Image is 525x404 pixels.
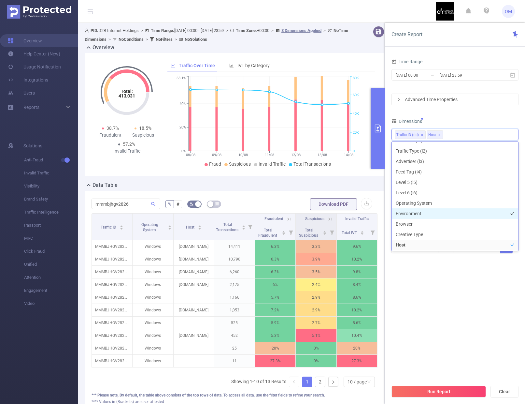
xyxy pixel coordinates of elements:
li: 2 [315,377,325,387]
li: Feed Tag (l4) [392,167,518,177]
i: icon: caret-down [120,227,123,229]
p: 8.6% [337,291,377,304]
p: 1,053 [214,304,255,316]
b: No Filters [156,37,173,42]
span: Invalid Traffic [24,167,78,180]
p: MMMBJHGV2826_82005 [92,253,132,265]
div: Sort [360,230,364,234]
p: 2.9% [296,304,336,316]
a: 2 [315,377,325,387]
div: Host [428,131,436,139]
li: Showing 1-10 of 13 Results [231,377,286,387]
i: icon: left [292,380,296,384]
tspan: 0% [181,149,186,153]
span: Total Suspicious [299,228,319,238]
i: icon: check [510,201,514,205]
tspan: 11/08 [265,153,274,157]
i: icon: right [397,97,401,101]
b: No Conditions [119,37,144,42]
tspan: 40% [179,102,186,106]
p: Windows [133,342,173,354]
b: PID: [91,28,98,33]
p: 2.4% [296,278,336,291]
span: Visibility [24,180,78,193]
span: Total Fraudulent [258,228,278,238]
p: 6.3% [255,266,295,278]
span: Anti-Fraud [24,154,78,167]
span: Fraudulent [264,217,283,221]
p: MMMBJHGV2826_82004 [92,317,132,329]
p: 20% [255,342,295,354]
p: 3.5% [296,266,336,278]
span: Traffic Intelligence [24,206,78,219]
span: Host [186,225,195,230]
a: Overview [8,34,42,47]
p: [DOMAIN_NAME] [174,266,214,278]
div: Sort [282,230,286,234]
p: 2,175 [214,278,255,291]
button: Run Report [391,386,486,397]
b: No Solutions [185,37,207,42]
p: Windows [133,253,173,265]
span: 18.5% [139,126,151,131]
span: Invalid Traffic [259,161,286,167]
span: > [224,28,230,33]
p: [DOMAIN_NAME] [174,278,214,291]
i: icon: close [420,133,424,137]
div: Sort [168,224,172,228]
p: 6.3% [255,253,295,265]
div: Invalid Traffic [110,148,143,155]
div: *** Please note, By default, the table above consists of the top rows of data. To access all data... [92,392,377,398]
i: icon: check [510,180,514,184]
span: > [173,37,179,42]
span: Total IVT [342,231,358,235]
li: App [392,250,518,261]
i: icon: check [510,159,514,163]
i: icon: caret-up [198,224,201,226]
p: 10.2% [337,304,377,316]
p: 10,790 [214,253,255,265]
li: Operating System [392,198,518,208]
a: Users [8,86,35,99]
p: 2.7% [296,317,336,329]
p: MMMBJHGV2826_82005 [92,304,132,316]
div: Traffic ID (tid) [396,131,419,139]
p: Windows [133,278,173,291]
p: 10.4% [337,329,377,342]
i: icon: caret-down [242,227,245,229]
i: icon: caret-down [198,227,201,229]
p: 11 [214,355,255,367]
span: Traffic Over Time [179,63,215,68]
span: 57.2% [123,142,135,147]
p: MMMBJHGV2826_82003 [92,355,132,367]
p: 1,166 [214,291,255,304]
span: Create Report [391,31,422,37]
span: MRC [24,232,78,245]
tspan: 413,031 [119,93,135,98]
i: icon: caret-up [120,224,123,226]
i: icon: caret-up [323,230,326,232]
span: Brand Safety [24,193,78,206]
p: MMMBJHGV2826_82005 [92,342,132,354]
tspan: 60K [353,93,359,97]
div: Fraudulent [94,132,127,139]
i: icon: check [510,149,514,153]
tspan: 09/08 [212,153,221,157]
tspan: 20% [179,126,186,130]
span: OM [505,5,512,18]
li: Advertiser (l3) [392,156,518,167]
span: Dimensions [391,119,422,124]
i: icon: caret-up [282,230,286,232]
i: icon: check [510,243,514,247]
span: 38.7% [106,126,119,131]
div: Sort [242,224,246,228]
span: > [269,28,276,33]
p: Windows [133,304,173,316]
i: Filter menu [327,224,336,240]
li: Traffic ID (tid) [395,130,426,139]
li: Host [427,130,443,139]
tspan: 63.1% [177,76,186,81]
li: Traffic Type (l2) [392,146,518,156]
button: Clear [490,386,518,397]
i: icon: caret-up [242,224,245,226]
